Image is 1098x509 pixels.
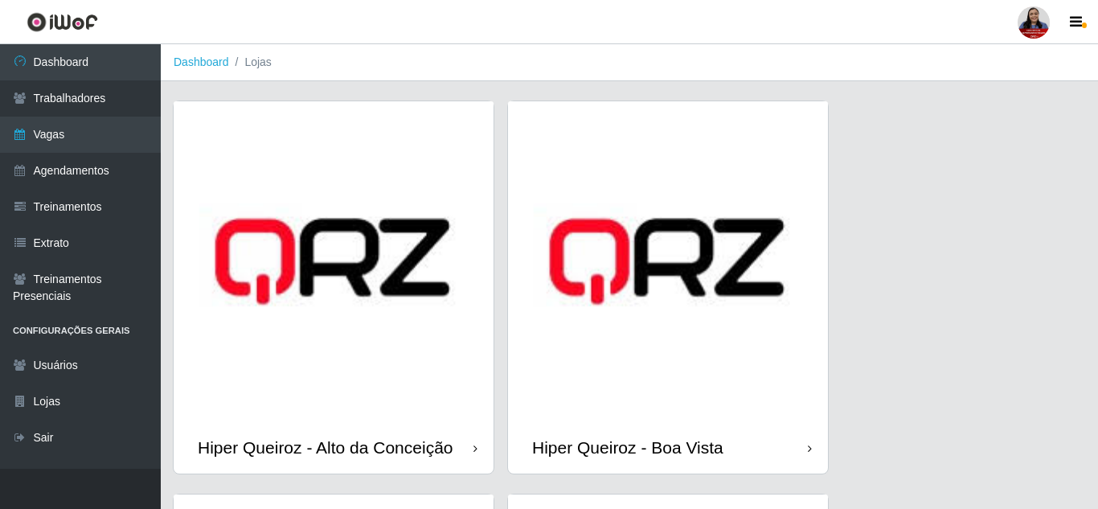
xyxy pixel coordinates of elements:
[161,44,1098,81] nav: breadcrumb
[174,101,494,474] a: Hiper Queiroz - Alto da Conceição
[174,55,229,68] a: Dashboard
[174,101,494,421] img: cardImg
[508,101,828,421] img: cardImg
[27,12,98,32] img: CoreUI Logo
[508,101,828,474] a: Hiper Queiroz - Boa Vista
[229,54,272,71] li: Lojas
[198,437,453,458] div: Hiper Queiroz - Alto da Conceição
[532,437,723,458] div: Hiper Queiroz - Boa Vista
